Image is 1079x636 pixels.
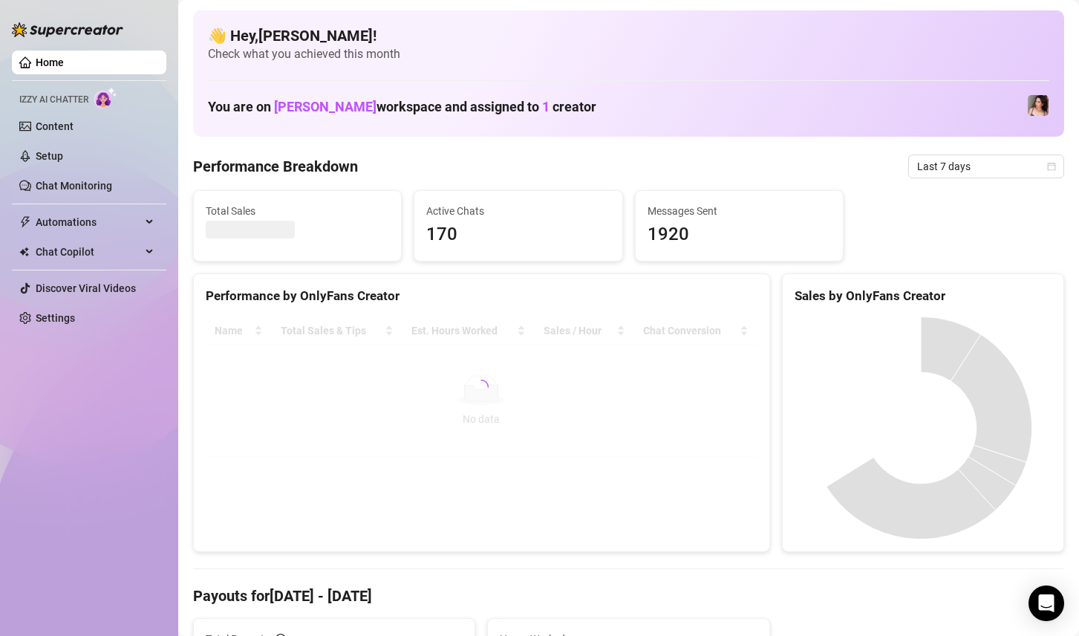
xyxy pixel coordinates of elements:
h4: Performance Breakdown [193,156,358,177]
span: loading [474,380,489,395]
a: Setup [36,150,63,162]
span: Chat Copilot [36,240,141,264]
img: AI Chatter [94,87,117,108]
img: Chat Copilot [19,247,29,257]
div: Sales by OnlyFans Creator [795,286,1052,306]
span: 1 [542,99,550,114]
span: Izzy AI Chatter [19,93,88,107]
a: Home [36,56,64,68]
span: 1920 [648,221,831,249]
img: Lauren [1028,95,1049,116]
span: 170 [426,221,610,249]
span: Check what you achieved this month [208,46,1049,62]
div: Open Intercom Messenger [1029,585,1064,621]
span: calendar [1047,162,1056,171]
div: Performance by OnlyFans Creator [206,286,757,306]
h1: You are on workspace and assigned to creator [208,99,596,115]
a: Settings [36,312,75,324]
h4: 👋 Hey, [PERSON_NAME] ! [208,25,1049,46]
a: Chat Monitoring [36,180,112,192]
span: [PERSON_NAME] [274,99,376,114]
a: Discover Viral Videos [36,282,136,294]
span: Last 7 days [917,155,1055,178]
span: Active Chats [426,203,610,219]
a: Content [36,120,74,132]
h4: Payouts for [DATE] - [DATE] [193,585,1064,606]
span: Total Sales [206,203,389,219]
span: thunderbolt [19,216,31,228]
span: Messages Sent [648,203,831,219]
span: Automations [36,210,141,234]
img: logo-BBDzfeDw.svg [12,22,123,37]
